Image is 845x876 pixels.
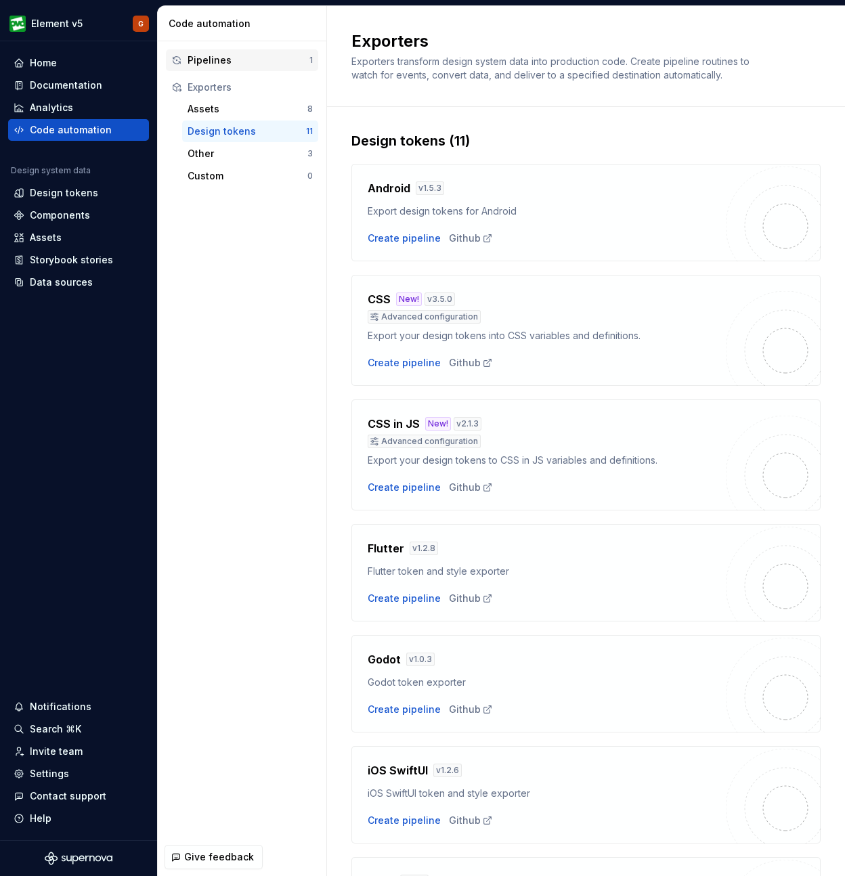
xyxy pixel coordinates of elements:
img: a1163231-533e-497d-a445-0e6f5b523c07.png [9,16,26,32]
div: 3 [307,148,313,159]
button: Design tokens11 [182,121,318,142]
div: Advanced configuration [368,435,481,448]
button: Notifications [8,696,149,718]
div: 8 [307,104,313,114]
div: Settings [30,767,69,781]
div: Code automation [169,17,321,30]
a: Home [8,52,149,74]
div: v 1.2.6 [433,764,462,777]
a: Github [449,703,493,716]
div: Element v5 [31,17,83,30]
button: Create pipeline [368,703,441,716]
div: Code automation [30,123,112,137]
button: Create pipeline [368,814,441,827]
button: Create pipeline [368,232,441,245]
a: Data sources [8,271,149,293]
div: v 1.5.3 [416,181,444,195]
button: Search ⌘K [8,718,149,740]
span: Exporters transform design system data into production code. Create pipeline routines to watch fo... [351,56,752,81]
div: Design tokens (11) [351,131,821,150]
div: Assets [30,231,62,244]
a: Invite team [8,741,149,762]
div: v 2.1.3 [454,417,481,431]
button: Assets8 [182,98,318,120]
div: G [138,18,144,29]
button: Create pipeline [368,592,441,605]
h4: iOS SwiftUI [368,762,428,779]
button: Create pipeline [368,481,441,494]
svg: Supernova Logo [45,852,112,865]
button: Create pipeline [368,356,441,370]
h4: Android [368,180,410,196]
div: Design system data [11,165,91,176]
a: Github [449,481,493,494]
div: Documentation [30,79,102,92]
div: Design tokens [30,186,98,200]
a: Documentation [8,74,149,96]
div: Notifications [30,700,91,714]
div: Custom [188,169,307,183]
a: Github [449,592,493,605]
div: Contact support [30,789,106,803]
button: Custom0 [182,165,318,187]
a: Design tokens [8,182,149,204]
a: Code automation [8,119,149,141]
div: Export your design tokens to CSS in JS variables and definitions. [368,454,726,467]
div: Flutter token and style exporter [368,565,726,578]
a: Assets [8,227,149,248]
div: New! [396,292,422,306]
a: Storybook stories [8,249,149,271]
a: Pipelines1 [166,49,318,71]
div: 1 [309,55,313,66]
div: Help [30,812,51,825]
div: Godot token exporter [368,676,726,689]
div: Other [188,147,307,160]
div: Storybook stories [30,253,113,267]
span: Give feedback [184,850,254,864]
div: Pipelines [188,53,309,67]
div: Invite team [30,745,83,758]
div: 11 [306,126,313,137]
h4: CSS [368,291,391,307]
div: Github [449,232,493,245]
div: Export your design tokens into CSS variables and definitions. [368,329,726,343]
a: Analytics [8,97,149,118]
button: Other3 [182,143,318,165]
div: v 3.5.0 [425,292,455,306]
div: 0 [307,171,313,181]
div: v 1.0.3 [406,653,435,666]
div: Components [30,209,90,222]
h4: CSS in JS [368,416,420,432]
h4: Flutter [368,540,404,556]
div: Assets [188,102,307,116]
div: Analytics [30,101,73,114]
h4: Godot [368,651,401,667]
div: iOS SwiftUI token and style exporter [368,787,726,800]
button: Contact support [8,785,149,807]
div: Design tokens [188,125,306,138]
div: Data sources [30,276,93,289]
div: v 1.2.8 [410,542,438,555]
div: Search ⌘K [30,722,81,736]
a: Github [449,814,493,827]
div: New! [425,417,451,431]
button: Element v5G [3,9,154,38]
a: Github [449,356,493,370]
h2: Exporters [351,30,758,52]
